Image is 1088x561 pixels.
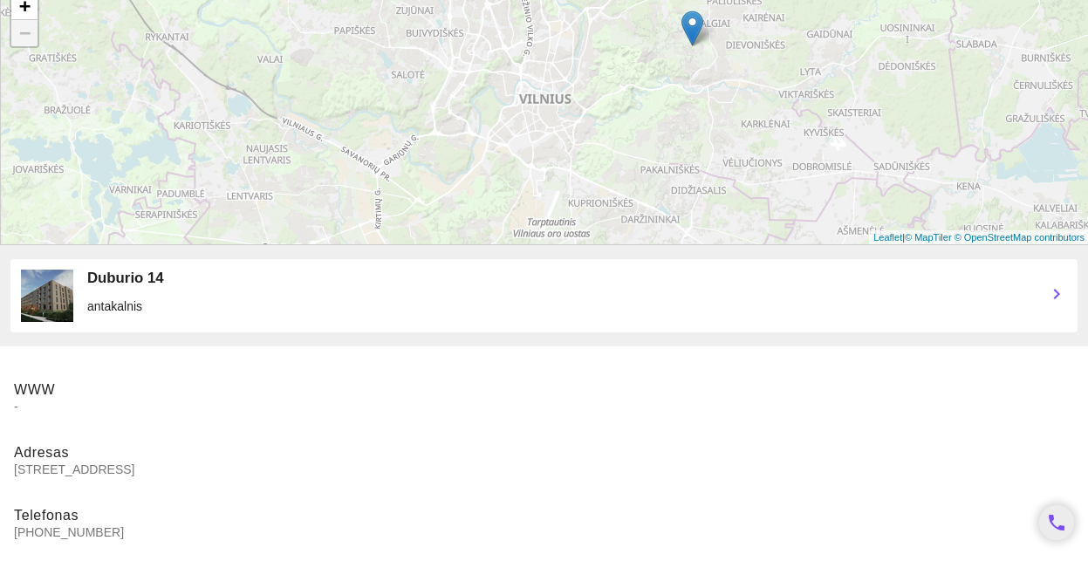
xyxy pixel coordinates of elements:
[87,270,1032,287] div: Duburio 14
[21,270,73,322] img: AaSWFToLc4.png
[14,508,79,523] span: Telefonas
[1046,293,1067,307] a: chevron_right
[11,20,38,46] a: Zoom out
[14,462,1074,477] span: [STREET_ADDRESS]
[955,232,1085,243] a: © OpenStreetMap contributors
[14,382,55,397] span: WWW
[873,232,902,243] a: Leaflet
[1039,505,1074,540] a: phone
[14,445,69,460] span: Adresas
[905,232,952,243] a: © MapTiler
[14,399,1074,414] span: -
[14,524,1025,540] span: [PHONE_NUMBER]
[1046,512,1067,533] i: phone
[87,298,1032,315] div: antakalnis
[1046,284,1067,304] i: chevron_right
